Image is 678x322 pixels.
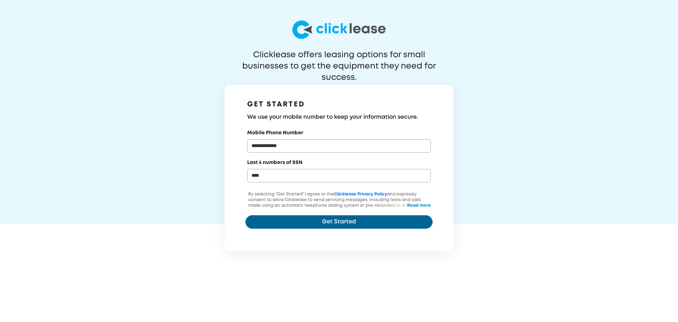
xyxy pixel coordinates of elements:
[247,113,431,122] h3: We use your mobile number to keep your information secure.
[247,159,303,166] label: Last 4 numbers of SSN
[245,192,433,226] p: By selecting "Get Started" I agree to the and expressly consent to allow Clicklease to send servi...
[334,192,387,196] a: Clicklease Privacy Policy
[245,215,433,229] button: Get Started
[292,21,386,39] img: logo-larg
[247,99,431,110] h1: GET STARTED
[247,129,303,136] label: Mobile Phone Number
[225,49,453,72] p: Clicklease offers leasing options for small businesses to get the equipment they need for success.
